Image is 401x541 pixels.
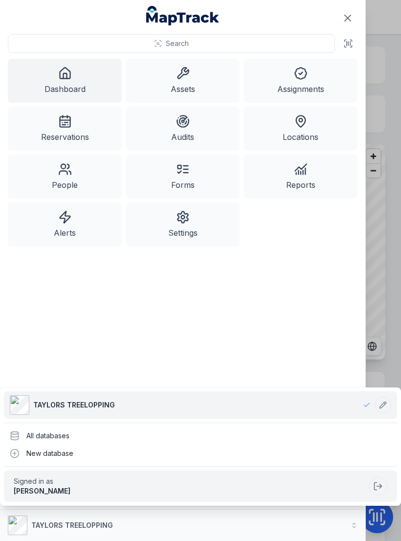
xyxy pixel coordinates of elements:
div: All databases [4,427,397,445]
span: Signed in as [14,476,365,486]
strong: TAYLORS TREELOPPING [31,521,113,529]
span: TAYLORS TREELOPPING [33,400,115,410]
strong: [PERSON_NAME] [14,487,70,495]
div: New database [4,445,397,462]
